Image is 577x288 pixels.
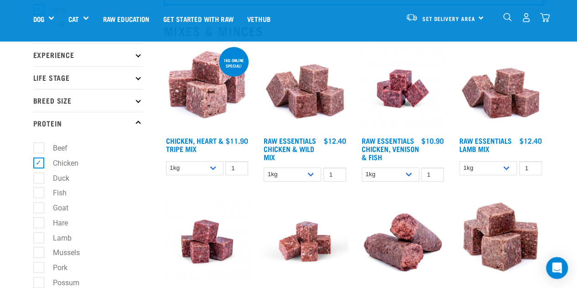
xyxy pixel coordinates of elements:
label: Beef [38,142,71,154]
div: Open Intercom Messenger [546,257,568,279]
img: home-icon-1@2x.png [503,13,512,21]
img: Venison Egg 1616 [164,198,251,285]
img: Chicken Venison mix 1655 [359,45,447,132]
label: Pork [38,262,71,273]
a: Raw Essentials Lamb Mix [459,138,512,151]
div: 1kg online special! [219,53,249,73]
p: Protein [33,112,143,135]
input: 1 [421,168,444,182]
p: Breed Size [33,89,143,112]
img: ?1041 RE Lamb Mix 01 [457,45,544,132]
label: Goat [38,202,72,214]
a: Raw Education [96,0,156,37]
p: Life Stage [33,66,143,89]
div: $10.90 [421,136,444,145]
img: 1062 Chicken Heart Tripe Mix 01 [164,45,251,132]
a: Chicken, Heart & Tripe Mix [166,138,224,151]
a: Get started with Raw [156,0,240,37]
img: van-moving.png [405,13,418,21]
a: Raw Essentials Chicken & Wild Mix [264,138,316,159]
img: Pile Of Cubed Chicken Wild Meat Mix [261,45,348,132]
span: Set Delivery Area [422,17,475,20]
p: Experience [33,43,143,66]
label: Mussels [38,247,83,258]
label: Hare [38,217,72,229]
div: $12.40 [520,136,542,145]
input: 1 [225,161,248,175]
img: Chicken Heart Tripe Roll 01 [359,198,447,285]
img: user.png [521,13,531,22]
label: Chicken [38,157,82,169]
label: Fish [38,187,70,199]
a: Dog [33,14,44,24]
img: Beef Mackerel 1 [261,198,348,285]
a: Cat [68,14,78,24]
a: Vethub [240,0,277,37]
label: Lamb [38,232,75,244]
label: Duck [38,173,73,184]
div: $11.90 [226,136,248,145]
a: Raw Essentials Chicken, Venison & Fish [362,138,419,159]
input: 1 [519,161,542,175]
input: 1 [323,168,346,182]
img: Veal Chicken Heart Tripe Mix 01 [457,198,544,285]
div: $12.40 [324,136,346,145]
img: home-icon@2x.png [540,13,550,22]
